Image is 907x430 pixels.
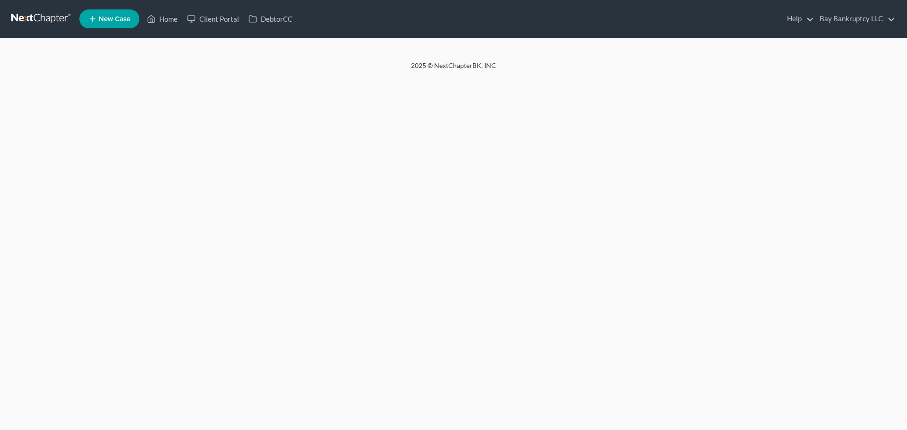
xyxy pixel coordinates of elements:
[182,10,244,27] a: Client Portal
[782,10,814,27] a: Help
[184,61,723,78] div: 2025 © NextChapterBK, INC
[244,10,297,27] a: DebtorCC
[142,10,182,27] a: Home
[815,10,895,27] a: Bay Bankruptcy LLC
[79,9,139,28] new-legal-case-button: New Case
